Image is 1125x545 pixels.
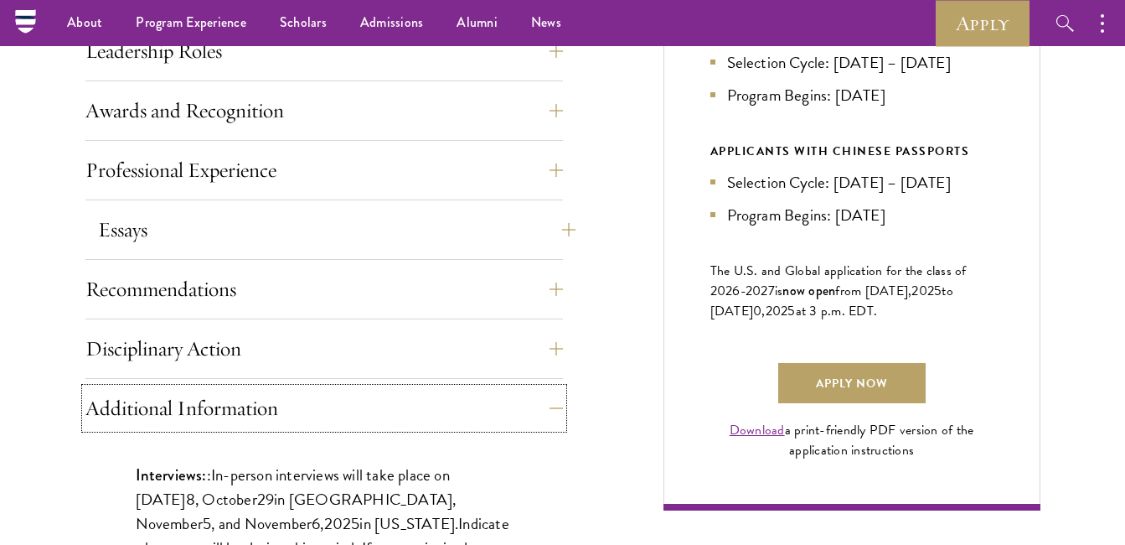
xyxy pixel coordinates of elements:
[85,31,563,71] button: Leadership Roles
[85,388,563,428] button: Additional Information
[359,511,458,536] span: in [US_STATE].
[796,301,878,321] span: at 3 p.m. EDT.
[710,83,993,107] li: Program Begins: [DATE]
[186,487,195,511] span: 8
[741,281,768,301] span: -202
[761,301,765,321] span: ,
[195,487,257,511] span: , October
[835,281,911,301] span: from [DATE],
[730,420,785,440] a: Download
[710,50,993,75] li: Selection Cycle: [DATE] – [DATE]
[710,420,993,460] div: a print-friendly PDF version of the application instructions
[211,511,312,536] span: , and November
[136,463,450,511] span: In-person interviews will take place on [DATE]
[710,281,953,321] span: to [DATE]
[782,281,835,300] span: now open
[85,269,563,309] button: Recommendations
[710,141,993,162] div: APPLICANTS WITH CHINESE PASSPORTS
[766,301,788,321] span: 202
[732,281,740,301] span: 6
[710,203,993,227] li: Program Begins: [DATE]
[710,170,993,195] li: Selection Cycle: [DATE] – [DATE]
[934,281,942,301] span: 5
[778,363,926,403] a: Apply Now
[320,511,323,536] span: ,
[85,150,563,190] button: Professional Experience
[312,511,320,536] span: 6
[768,281,775,301] span: 7
[787,301,795,321] span: 5
[911,281,934,301] span: 202
[710,261,967,301] span: The U.S. and Global application for the class of 202
[85,329,563,369] button: Disciplinary Action
[203,511,211,536] span: 5
[775,281,783,301] span: is
[753,301,761,321] span: 0
[136,464,207,486] strong: Interviews:
[343,511,359,536] span: 25
[324,511,343,536] span: 20
[136,487,457,536] span: in [GEOGRAPHIC_DATA], November
[257,487,274,511] span: 29
[85,91,563,131] button: Awards and Recognition
[98,210,575,250] button: Essays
